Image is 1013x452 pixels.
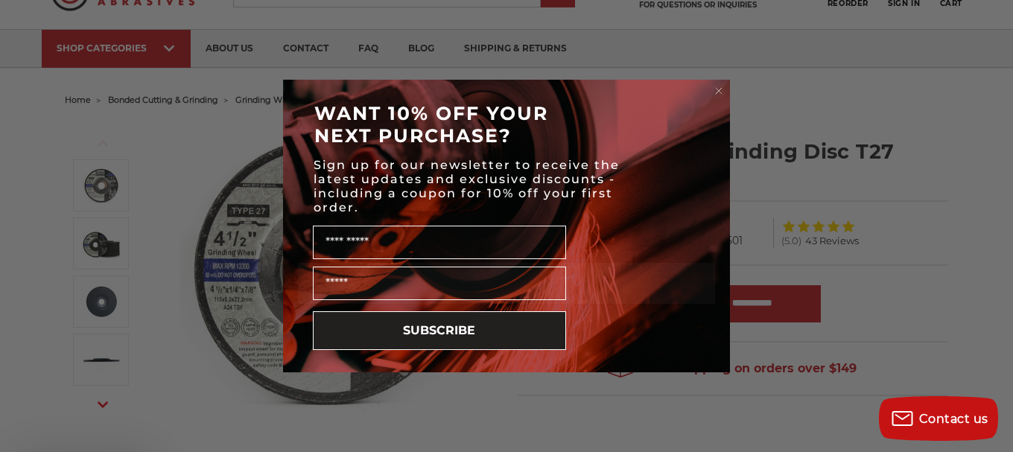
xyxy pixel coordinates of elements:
[919,412,988,426] span: Contact us
[711,83,726,98] button: Close dialog
[313,311,566,350] button: SUBSCRIBE
[314,102,548,147] span: WANT 10% OFF YOUR NEXT PURCHASE?
[313,267,566,300] input: Email
[314,158,620,214] span: Sign up for our newsletter to receive the latest updates and exclusive discounts - including a co...
[879,396,998,441] button: Contact us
